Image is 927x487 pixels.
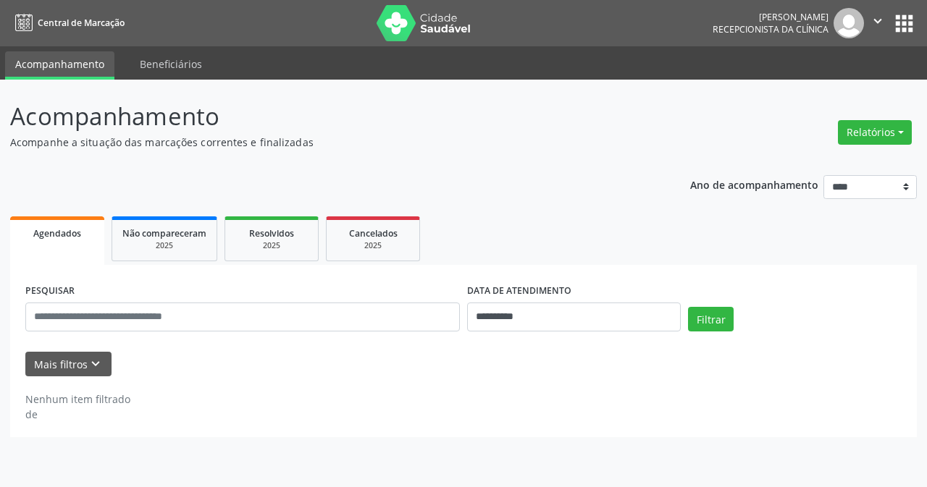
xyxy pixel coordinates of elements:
p: Acompanhamento [10,98,645,135]
span: Cancelados [349,227,398,240]
span: Central de Marcação [38,17,125,29]
span: Recepcionista da clínica [713,23,829,35]
a: Central de Marcação [10,11,125,35]
img: img [834,8,864,38]
a: Acompanhamento [5,51,114,80]
span: Não compareceram [122,227,206,240]
div: [PERSON_NAME] [713,11,829,23]
div: de [25,407,130,422]
i:  [870,13,886,29]
button: Mais filtroskeyboard_arrow_down [25,352,112,377]
span: Resolvidos [249,227,294,240]
label: PESQUISAR [25,280,75,302]
i: keyboard_arrow_down [88,356,104,372]
div: 2025 [122,240,206,251]
button: Relatórios [838,120,912,145]
p: Acompanhe a situação das marcações correntes e finalizadas [10,135,645,150]
div: 2025 [337,240,409,251]
label: DATA DE ATENDIMENTO [467,280,571,302]
button: Filtrar [688,307,734,331]
button: apps [892,11,917,36]
button:  [864,8,892,38]
a: Beneficiários [130,51,212,77]
div: 2025 [235,240,308,251]
span: Agendados [33,227,81,240]
p: Ano de acompanhamento [690,175,818,193]
div: Nenhum item filtrado [25,391,130,407]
